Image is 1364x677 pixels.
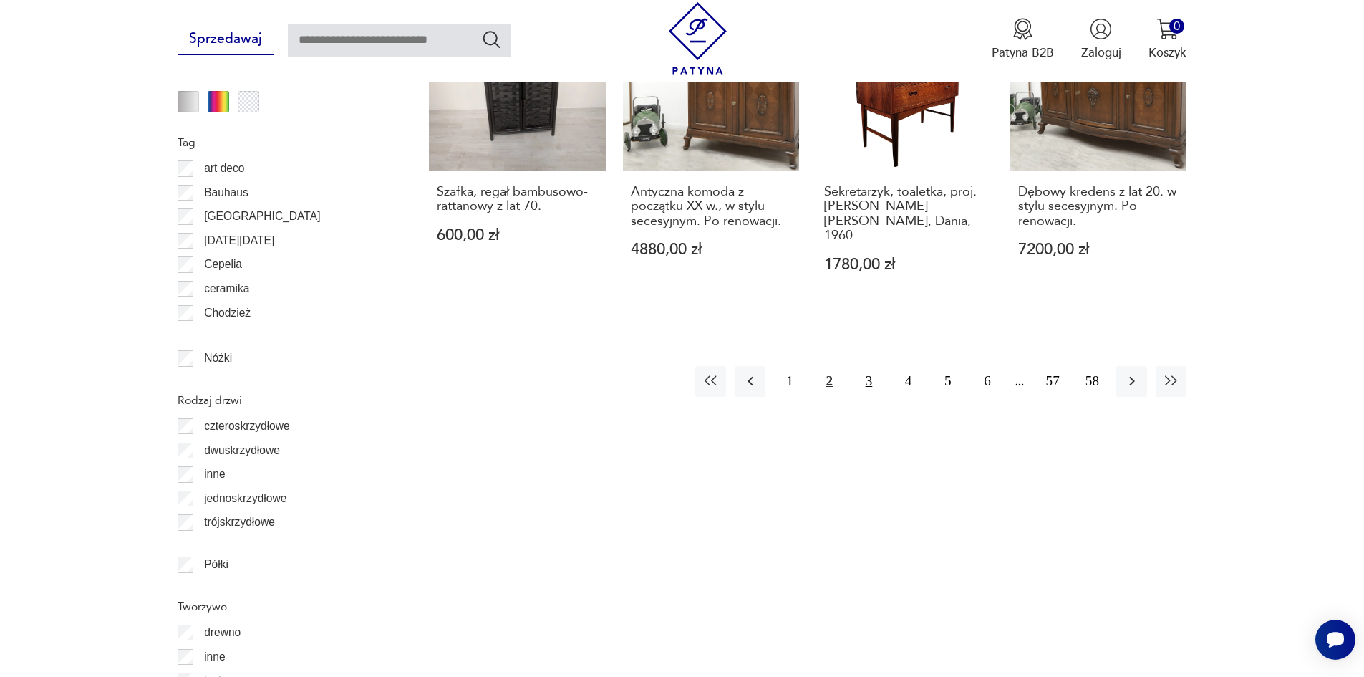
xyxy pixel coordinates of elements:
[204,417,290,436] p: czteroskrzydłowe
[814,366,845,397] button: 2
[1156,18,1179,40] img: Ikona koszyka
[631,242,792,257] p: 4880,00 zł
[1081,18,1121,61] button: Zaloguj
[1148,44,1186,61] p: Koszyk
[204,327,247,346] p: Ćmielów
[437,185,598,214] h3: Szafka, regał bambusowo-rattanowy z lat 70.
[178,391,388,410] p: Rodzaj drzwi
[992,18,1054,61] a: Ikona medaluPatyna B2B
[1018,242,1179,257] p: 7200,00 zł
[204,441,280,460] p: dwuskrzydłowe
[1315,620,1355,660] iframe: Smartsupp widget button
[1077,366,1108,397] button: 58
[1169,19,1184,34] div: 0
[824,257,985,272] p: 1780,00 zł
[204,623,241,642] p: drewno
[204,207,320,226] p: [GEOGRAPHIC_DATA]
[932,366,963,397] button: 5
[204,489,286,508] p: jednoskrzydłowe
[1081,44,1121,61] p: Zaloguj
[893,366,924,397] button: 4
[1012,18,1034,40] img: Ikona medalu
[204,231,274,250] p: [DATE][DATE]
[1018,185,1179,229] h3: Dębowy kredens z lat 20. w stylu secesyjnym. Po renowacji.
[204,465,225,484] p: inne
[481,29,502,49] button: Szukaj
[204,555,228,574] p: Półki
[204,159,244,178] p: art deco
[662,2,734,75] img: Patyna - sklep z meblami i dekoracjami vintage
[1148,18,1186,61] button: 0Koszyk
[992,18,1054,61] button: Patyna B2B
[178,597,388,616] p: Tworzywo
[204,183,248,202] p: Bauhaus
[774,366,805,397] button: 1
[204,513,275,532] p: trójskrzydłowe
[178,133,388,152] p: Tag
[992,44,1054,61] p: Patyna B2B
[824,185,985,244] h3: Sekretarzyk, toaletka, proj. [PERSON_NAME] [PERSON_NAME], Dania, 1960
[204,255,242,274] p: Cepelia
[631,185,792,229] h3: Antyczna komoda z początku XX w., w stylu secesyjnym. Po renowacji.
[178,24,274,55] button: Sprzedawaj
[178,34,274,46] a: Sprzedawaj
[1090,18,1112,40] img: Ikonka użytkownika
[853,366,884,397] button: 3
[972,366,1002,397] button: 6
[437,228,598,243] p: 600,00 zł
[204,349,232,368] p: Nóżki
[204,304,251,322] p: Chodzież
[1037,366,1068,397] button: 57
[204,648,225,666] p: inne
[204,279,249,298] p: ceramika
